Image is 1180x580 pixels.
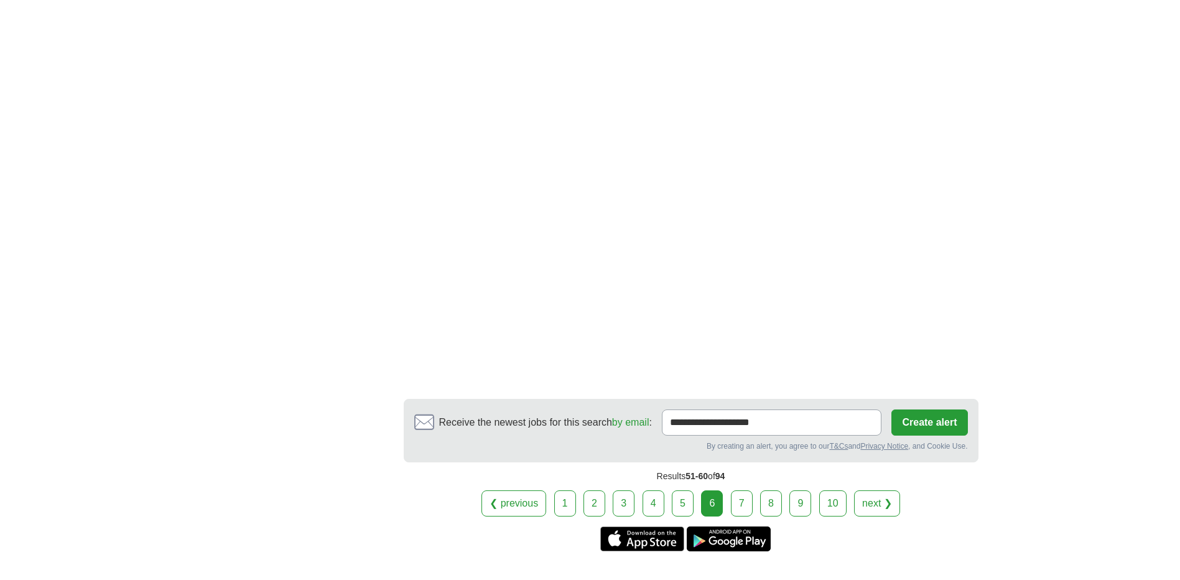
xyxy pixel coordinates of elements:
[583,490,605,517] a: 2
[860,442,908,451] a: Privacy Notice
[819,490,847,517] a: 10
[789,490,811,517] a: 9
[891,409,967,436] button: Create alert
[701,490,723,517] div: 6
[687,526,771,551] a: Get the Android app
[613,490,634,517] a: 3
[715,471,725,481] span: 94
[829,442,848,451] a: T&Cs
[685,471,708,481] span: 51-60
[672,490,694,517] a: 5
[643,490,664,517] a: 4
[731,490,753,517] a: 7
[854,490,900,517] a: next ❯
[600,526,684,551] a: Get the iPhone app
[554,490,576,517] a: 1
[481,490,546,517] a: ❮ previous
[760,490,782,517] a: 8
[404,462,978,490] div: Results of
[414,441,968,452] div: By creating an alert, you agree to our and , and Cookie Use.
[439,415,652,430] span: Receive the newest jobs for this search :
[612,417,649,428] a: by email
